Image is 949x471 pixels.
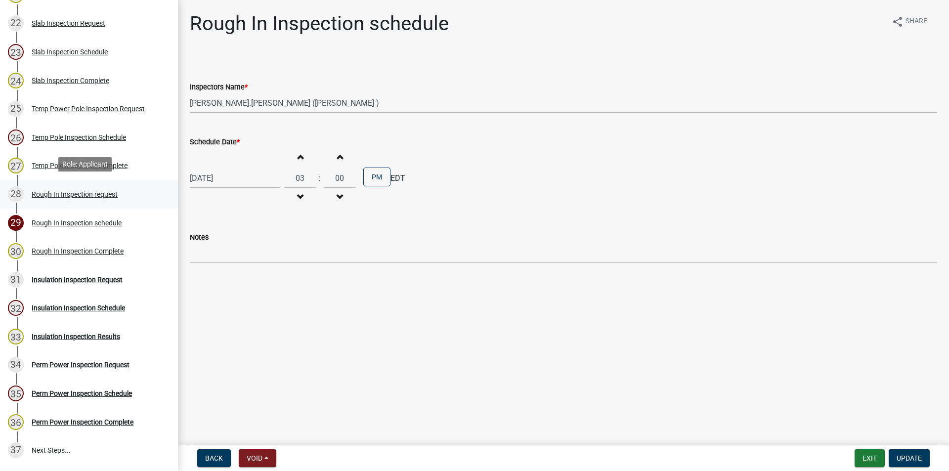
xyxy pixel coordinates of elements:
div: Slab Inspection Complete [32,77,109,84]
i: share [892,16,904,28]
div: 25 [8,101,24,117]
div: 26 [8,129,24,145]
button: Exit [855,449,885,467]
div: 27 [8,158,24,173]
div: 35 [8,385,24,401]
div: Perm Power Inspection Request [32,361,129,368]
div: Insulation Inspection Results [32,333,120,340]
span: Back [205,454,223,462]
div: Role: Applicant [58,157,112,171]
div: 33 [8,329,24,344]
label: Notes [190,234,209,241]
div: 30 [8,243,24,259]
div: 29 [8,215,24,231]
span: Update [897,454,922,462]
div: 34 [8,357,24,373]
div: Temp Pole Inspection Schedule [32,134,126,141]
label: Inspectors Name [190,84,248,91]
div: Rough In Inspection Complete [32,248,124,255]
button: Void [239,449,276,467]
input: Hours [284,168,316,188]
div: Temp Power Pole Inspection Request [32,105,145,112]
button: PM [363,168,390,186]
input: mm/dd/yyyy [190,168,280,188]
div: 23 [8,44,24,60]
div: 28 [8,186,24,202]
div: : [316,172,324,184]
div: 37 [8,442,24,458]
div: 31 [8,272,24,288]
input: Minutes [324,168,355,188]
div: Perm Power Inspection Schedule [32,390,132,397]
div: Temp Pole Inspection Complete [32,162,128,169]
div: Insulation Inspection Request [32,276,123,283]
span: Void [247,454,262,462]
label: Schedule Date [190,139,240,146]
button: Back [197,449,231,467]
span: EDT [390,172,405,184]
div: Rough In Inspection schedule [32,219,122,226]
div: Rough In Inspection request [32,191,118,198]
div: 36 [8,414,24,430]
div: Insulation Inspection Schedule [32,304,125,311]
h1: Rough In Inspection schedule [190,12,449,36]
button: shareShare [884,12,935,31]
div: Slab Inspection Schedule [32,48,108,55]
span: Share [906,16,927,28]
div: 22 [8,15,24,31]
div: Perm Power Inspection Complete [32,419,133,426]
button: Update [889,449,930,467]
div: 24 [8,73,24,88]
div: Slab Inspection Request [32,20,105,27]
div: 32 [8,300,24,316]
